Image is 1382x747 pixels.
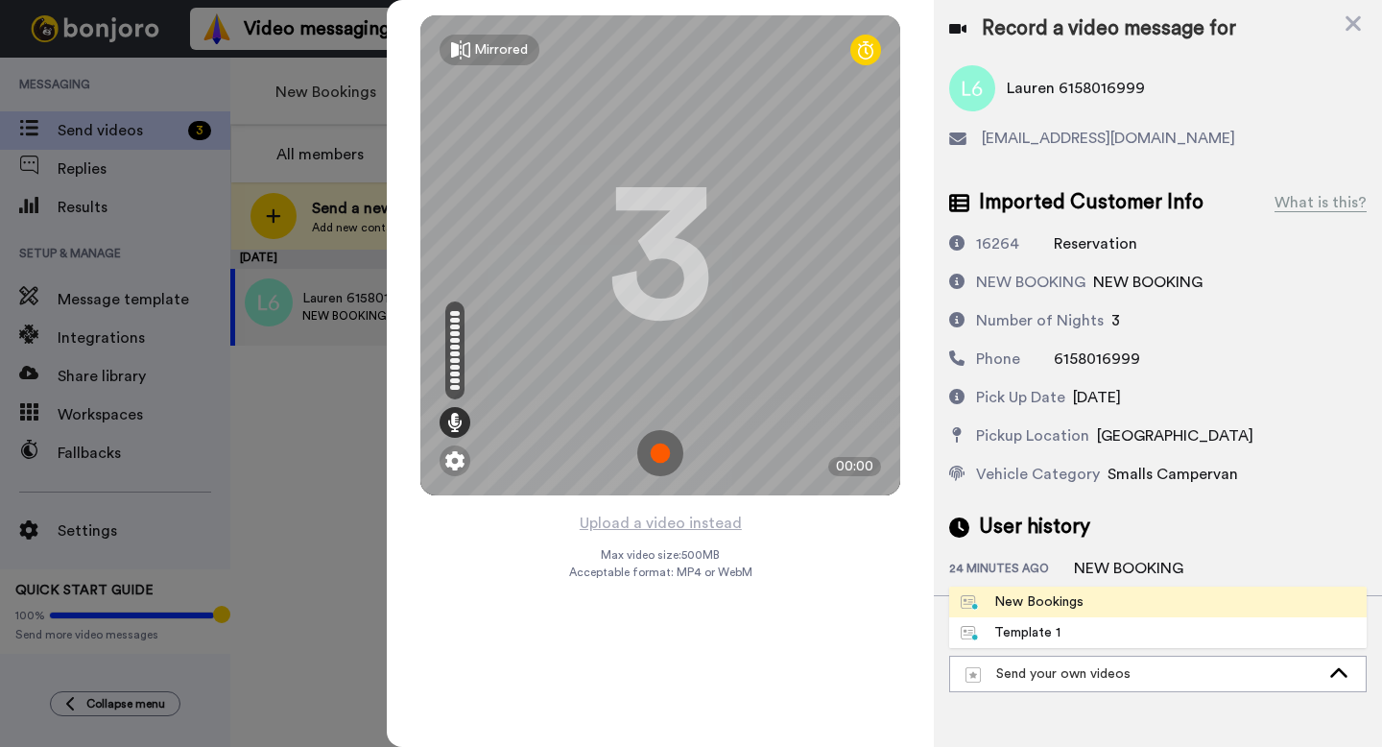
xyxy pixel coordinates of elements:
[601,547,720,563] span: Max video size: 500 MB
[961,626,979,641] img: nextgen-template.svg
[976,386,1065,409] div: Pick Up Date
[1111,313,1120,328] span: 3
[976,424,1089,447] div: Pickup Location
[961,595,979,611] img: nextgen-template.svg
[637,430,683,476] img: ic_record_start.svg
[949,561,1074,580] div: 24 minutes ago
[1093,275,1203,290] span: NEW BOOKING
[1073,390,1121,405] span: [DATE]
[1097,428,1253,444] span: [GEOGRAPHIC_DATA]
[445,451,465,470] img: ic_gear.svg
[976,309,1104,332] div: Number of Nights
[1074,557,1183,580] div: NEW BOOKING
[976,463,1100,486] div: Vehicle Category
[608,183,713,327] div: 3
[979,188,1203,217] span: Imported Customer Info
[979,513,1090,542] span: User history
[982,127,1235,150] span: [EMAIL_ADDRESS][DOMAIN_NAME]
[976,348,1020,371] div: Phone
[828,457,881,476] div: 00:00
[1054,351,1140,367] span: 6158016999
[976,271,1085,294] div: NEW BOOKING
[965,667,981,683] img: demo-template.svg
[1108,467,1238,482] span: Smalls Campervan
[961,592,1084,612] div: New Bookings
[1275,191,1367,214] div: What is this?
[569,565,752,580] span: Acceptable format: MP4 or WebM
[965,664,1320,684] div: Send your own videos
[574,511,748,536] button: Upload a video instead
[976,232,1019,255] div: 16264
[961,623,1060,642] div: Template 1
[1054,236,1137,252] span: Reservation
